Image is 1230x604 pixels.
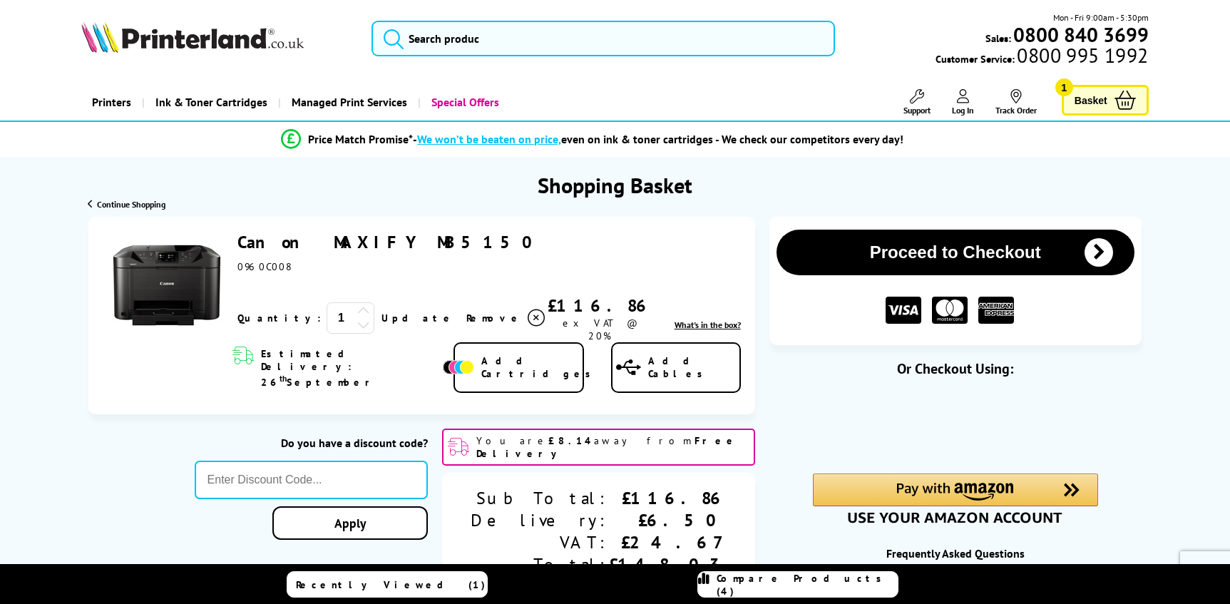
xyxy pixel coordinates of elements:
[886,297,921,324] img: VISA
[609,553,727,575] div: £148.03
[280,373,287,384] sup: th
[609,509,727,531] div: £6.50
[195,461,428,499] input: Enter Discount Code...
[777,230,1134,275] button: Proceed to Checkout
[113,232,220,339] img: Canon MAXIFY MB5150
[381,312,455,324] a: Update
[675,319,741,330] a: lnk_inthebox
[932,297,968,324] img: MASTER CARD
[952,89,974,116] a: Log In
[1053,11,1149,24] span: Mon - Fri 9:00am - 5:30pm
[237,260,289,273] span: 0960C008
[81,21,353,56] a: Printerland Logo
[1055,78,1073,96] span: 1
[476,434,749,460] span: You are away from
[697,571,898,598] a: Compare Products (4)
[81,21,304,53] img: Printerland Logo
[813,401,1098,449] iframe: PayPal
[1075,91,1107,110] span: Basket
[563,317,637,342] span: ex VAT @ 20%
[97,199,165,210] span: Continue Shopping
[413,132,903,146] div: - even on ink & toner cartridges - We check our competitors every day!
[1015,48,1148,62] span: 0800 995 1992
[1062,85,1149,116] a: Basket 1
[471,553,609,575] div: Total:
[278,84,418,121] a: Managed Print Services
[142,84,278,121] a: Ink & Toner Cartridges
[52,127,1134,152] li: modal_Promise
[609,487,727,509] div: £116.86
[471,531,609,553] div: VAT:
[81,84,142,121] a: Printers
[978,297,1014,324] img: American Express
[466,312,523,324] span: Remove
[417,132,561,146] span: We won’t be beaten on price,
[443,360,474,374] img: Add Cartridges
[903,105,931,116] span: Support
[237,312,321,324] span: Quantity:
[471,509,609,531] div: Delivery:
[995,89,1037,116] a: Track Order
[538,171,692,199] h1: Shopping Basket
[476,434,738,460] b: Free Delivery
[769,359,1142,378] div: Or Checkout Using:
[195,436,428,450] div: Do you have a discount code?
[936,48,1148,66] span: Customer Service:
[548,434,594,447] b: £8.14
[547,295,652,317] div: £116.86
[371,21,835,56] input: Search produc
[609,531,727,553] div: £24.67
[675,319,741,330] span: What's in the box?
[261,347,439,389] span: Estimated Delivery: 26 September
[287,571,488,598] a: Recently Viewed (1)
[418,84,510,121] a: Special Offers
[903,89,931,116] a: Support
[813,474,1098,523] div: Amazon Pay - Use your Amazon account
[1013,21,1149,48] b: 0800 840 3699
[308,132,413,146] span: Price Match Promise*
[717,572,898,598] span: Compare Products (4)
[952,105,974,116] span: Log In
[155,84,267,121] span: Ink & Toner Cartridges
[237,231,543,253] a: Canon MAXIFY MB5150
[1011,28,1149,41] a: 0800 840 3699
[466,307,547,329] a: Delete item from your basket
[985,31,1011,45] span: Sales:
[481,354,598,380] span: Add Cartridges
[471,487,609,509] div: Sub Total:
[648,354,739,380] span: Add Cables
[769,546,1142,561] div: Frequently Asked Questions
[272,506,428,540] a: Apply
[88,199,165,210] a: Continue Shopping
[296,578,486,591] span: Recently Viewed (1)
